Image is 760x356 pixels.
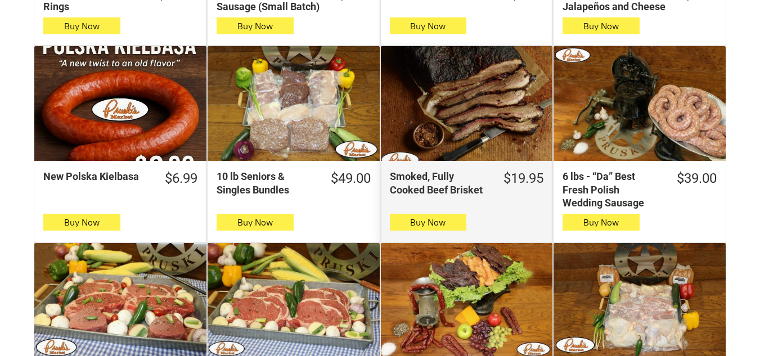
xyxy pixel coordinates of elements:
[554,46,726,161] a: 6 lbs - “Da” Best Fresh Polish Wedding Sausage
[677,170,717,187] div: $39.00
[217,214,294,231] button: Buy Now
[43,214,120,231] button: Buy Now
[390,214,467,231] button: Buy Now
[381,46,553,161] a: Smoked, Fully Cooked Beef Brisket
[390,17,467,34] button: Buy Now
[554,170,726,209] a: $39.006 lbs - “Da” Best Fresh Polish Wedding Sausage
[43,17,120,34] button: Buy Now
[503,170,543,187] div: $19.95
[43,170,149,183] div: New Polska Kielbasa
[563,17,640,34] button: Buy Now
[64,21,100,31] span: Buy Now
[34,46,206,161] a: New Polska Kielbasa
[583,217,619,228] span: Buy Now
[34,170,206,187] a: $6.99New Polska Kielbasa
[217,170,315,196] div: 10 lb Seniors & Singles Bundles
[165,170,197,187] div: $6.99
[64,217,100,228] span: Buy Now
[410,21,446,31] span: Buy Now
[381,170,553,196] a: $19.95Smoked, Fully Cooked Beef Brisket
[410,217,446,228] span: Buy Now
[217,17,294,34] button: Buy Now
[208,46,380,161] a: 10 lb Seniors &amp; Singles Bundles
[583,21,619,31] span: Buy Now
[237,217,273,228] span: Buy Now
[331,170,371,187] div: $49.00
[237,21,273,31] span: Buy Now
[563,170,661,209] div: 6 lbs - “Da” Best Fresh Polish Wedding Sausage
[563,214,640,231] button: Buy Now
[390,170,488,196] div: Smoked, Fully Cooked Beef Brisket
[208,170,380,196] a: $49.0010 lb Seniors & Singles Bundles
